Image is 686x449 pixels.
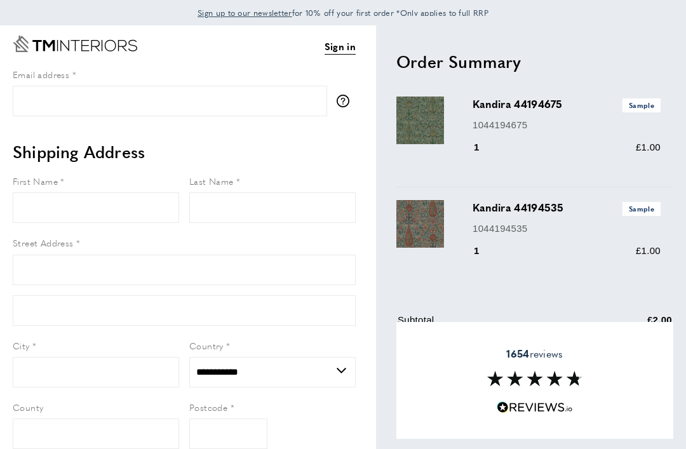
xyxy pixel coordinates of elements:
h2: Shipping Address [13,140,356,163]
h2: Order Summary [396,50,673,73]
img: Kandira 44194535 [396,200,444,248]
span: £1.00 [636,245,661,256]
span: Country [189,339,224,352]
strong: 1654 [506,346,529,361]
span: Street Address [13,236,74,249]
td: Subtotal [398,312,586,337]
span: Postcode [189,401,227,413]
a: 1044194675 [473,119,527,130]
h3: Kandira 44194675 [473,97,661,112]
span: County [13,401,43,413]
span: Email address [13,68,69,81]
button: More information [337,95,356,107]
img: Reviews.io 5 stars [497,401,573,413]
a: Sign in [325,39,356,55]
span: Sign up to our newsletter [198,7,292,18]
a: 1044194535 [473,223,527,234]
img: Kandira 44194675 [396,97,444,144]
span: First Name [13,175,58,187]
span: Last Name [189,175,234,187]
div: 1 [473,243,497,258]
a: Sign up to our newsletter [198,6,292,19]
span: Sample [622,202,661,215]
span: Sample [622,98,661,112]
span: City [13,339,30,352]
h3: Kandira 44194535 [473,200,661,215]
span: for 10% off your first order *Only applies to full RRP [198,7,488,18]
div: 1 [473,140,497,155]
img: Reviews section [487,371,582,386]
td: £2.00 [587,312,672,337]
a: Go to Home page [13,36,137,52]
span: reviews [506,347,563,360]
span: £1.00 [636,142,661,152]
